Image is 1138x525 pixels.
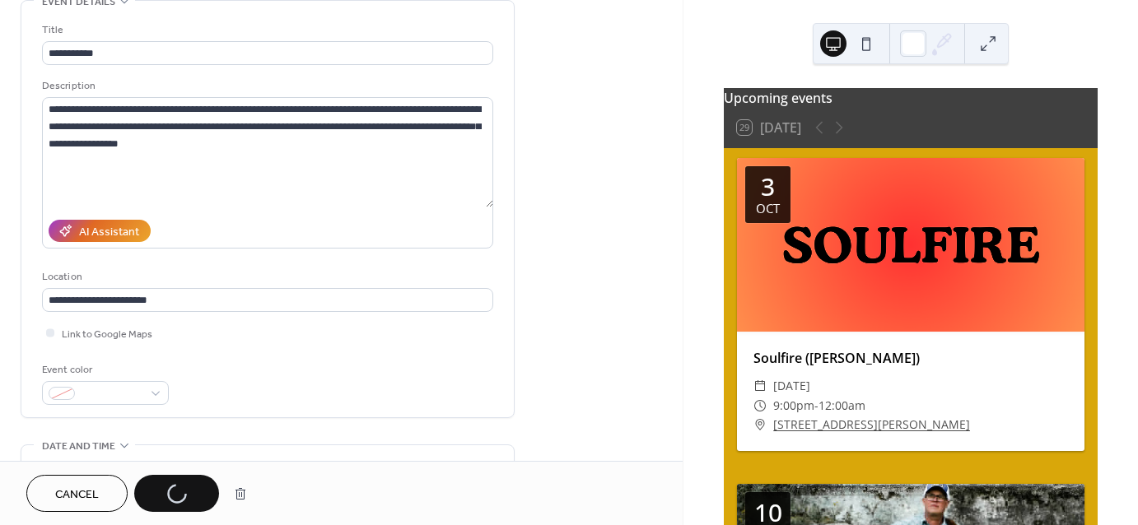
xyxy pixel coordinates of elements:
[42,438,115,455] span: Date and time
[55,486,99,504] span: Cancel
[754,500,782,525] div: 10
[773,376,810,396] span: [DATE]
[756,202,780,215] div: Oct
[773,396,814,416] span: 9:00pm
[737,348,1084,368] div: Soulfire ([PERSON_NAME])
[814,396,819,416] span: -
[42,268,490,286] div: Location
[26,475,128,512] button: Cancel
[753,376,767,396] div: ​
[819,396,865,416] span: 12:00am
[62,326,152,343] span: Link to Google Maps
[42,361,166,379] div: Event color
[42,21,490,39] div: Title
[49,220,151,242] button: AI Assistant
[79,224,139,241] div: AI Assistant
[753,396,767,416] div: ​
[773,415,970,434] a: [STREET_ADDRESS][PERSON_NAME]
[724,88,1098,108] div: Upcoming events
[761,174,775,199] div: 3
[42,77,490,95] div: Description
[753,415,767,434] div: ​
